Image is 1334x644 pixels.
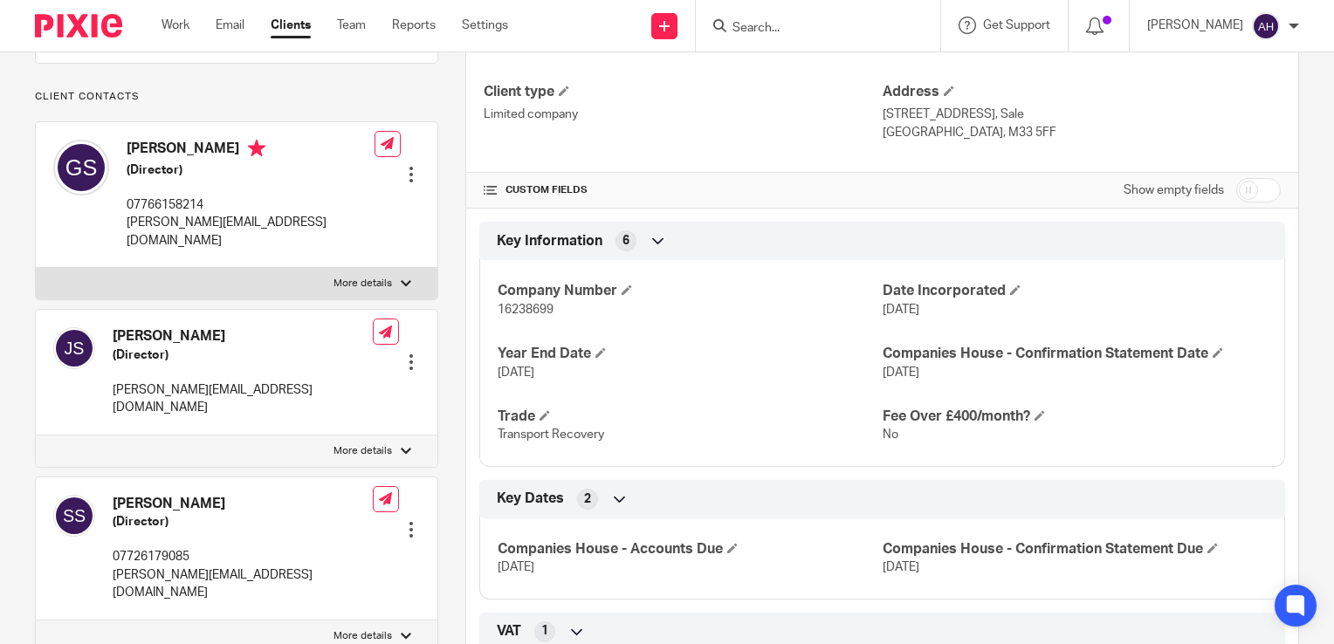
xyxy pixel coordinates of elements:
a: Team [337,17,366,34]
p: More details [333,444,392,458]
h4: Fee Over £400/month? [883,408,1267,426]
p: Client contacts [35,90,438,104]
span: [DATE] [883,304,919,316]
img: Pixie [35,14,122,38]
h5: (Director) [127,161,375,179]
span: 6 [622,232,629,250]
span: Get Support [983,19,1050,31]
h4: Client type [484,83,882,101]
h4: [PERSON_NAME] [113,327,373,346]
h4: Companies House - Accounts Due [498,540,882,558]
h4: Companies House - Confirmation Statement Date [883,345,1267,363]
h4: [PERSON_NAME] [113,495,373,513]
span: [DATE] [883,367,919,379]
h4: Address [883,83,1281,101]
img: svg%3E [53,327,95,369]
img: svg%3E [53,140,109,195]
span: Key Information [497,232,602,250]
p: [GEOGRAPHIC_DATA], M33 5FF [883,124,1281,141]
span: Key Dates [497,490,564,508]
h5: (Director) [113,513,373,531]
span: [DATE] [883,561,919,573]
a: Email [216,17,244,34]
h5: (Director) [113,346,373,364]
p: [PERSON_NAME][EMAIL_ADDRESS][DOMAIN_NAME] [127,214,375,250]
a: Work [162,17,189,34]
img: svg%3E [53,495,95,537]
p: More details [333,277,392,291]
span: Transport Recovery [498,428,604,441]
p: [PERSON_NAME][EMAIL_ADDRESS][DOMAIN_NAME] [113,566,373,602]
a: Reports [392,17,436,34]
label: Show empty fields [1124,182,1224,199]
span: No [883,428,898,441]
span: [DATE] [498,367,534,379]
h4: Trade [498,408,882,426]
i: Primary [248,140,265,157]
input: Search [731,21,888,37]
h4: CUSTOM FIELDS [484,183,882,197]
span: VAT [497,622,521,641]
p: 07726179085 [113,548,373,565]
p: Limited company [484,106,882,123]
h4: [PERSON_NAME] [127,140,375,161]
img: svg%3E [1252,12,1280,40]
span: 1 [541,622,548,640]
p: More details [333,629,392,643]
a: Settings [462,17,508,34]
h4: Year End Date [498,345,882,363]
h4: Date Incorporated [883,282,1267,300]
p: [STREET_ADDRESS], Sale [883,106,1281,123]
h4: Company Number [498,282,882,300]
p: [PERSON_NAME] [1147,17,1243,34]
span: 16238699 [498,304,554,316]
span: [DATE] [498,561,534,573]
h4: Companies House - Confirmation Statement Due [883,540,1267,558]
span: 2 [584,490,591,508]
p: [PERSON_NAME][EMAIL_ADDRESS][DOMAIN_NAME] [113,381,373,417]
a: Clients [271,17,311,34]
p: 07766158214 [127,196,375,214]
